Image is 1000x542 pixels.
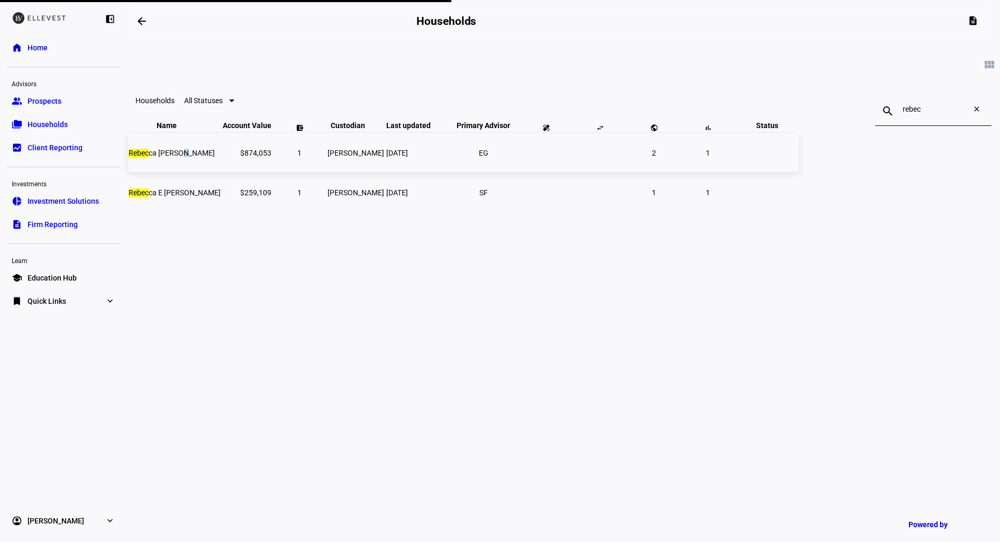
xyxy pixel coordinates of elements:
[6,252,121,267] div: Learn
[386,121,447,130] span: Last updated
[12,119,22,130] eth-mat-symbol: folder_copy
[6,37,121,58] a: homeHome
[297,149,302,157] span: 1
[331,121,381,130] span: Custodian
[28,142,83,153] span: Client Reporting
[105,516,115,526] eth-mat-symbol: expand_more
[386,149,408,157] span: [DATE]
[129,149,149,157] mark: Rebec
[6,114,121,135] a: folder_copyHouseholds
[12,273,22,283] eth-mat-symbol: school
[12,516,22,526] eth-mat-symbol: account_circle
[12,296,22,306] eth-mat-symbol: bookmark
[28,273,77,283] span: Education Hub
[706,188,710,197] span: 1
[416,15,476,28] h2: Households
[28,219,78,230] span: Firm Reporting
[222,173,272,212] td: $259,109
[6,191,121,212] a: pie_chartInvestment Solutions
[129,188,149,197] mark: Rebec
[28,296,66,306] span: Quick Links
[28,119,68,130] span: Households
[968,15,978,26] mat-icon: description
[222,133,272,172] td: $874,053
[184,96,223,105] span: All Statuses
[474,183,493,202] li: SF
[328,149,384,157] span: [PERSON_NAME]
[105,296,115,306] eth-mat-symbol: expand_more
[28,196,99,206] span: Investment Solutions
[105,14,115,24] eth-mat-symbol: left_panel_close
[223,121,271,130] span: Account Value
[983,58,996,71] mat-icon: view_module
[6,137,121,158] a: bid_landscapeClient Reporting
[6,91,121,112] a: groupProspects
[903,105,964,113] input: Search
[6,76,121,91] div: Advisors
[157,121,193,130] span: Name
[652,149,656,157] span: 2
[875,105,901,118] mat-icon: search
[135,96,175,105] eth-data-table-title: Households
[12,42,22,53] eth-mat-symbol: home
[6,176,121,191] div: Investments
[449,121,518,130] span: Primary Advisor
[748,121,786,130] span: Status
[903,514,984,534] a: Powered by
[966,105,992,118] mat-icon: close
[28,96,61,106] span: Prospects
[28,42,48,53] span: Home
[6,214,121,235] a: descriptionFirm Reporting
[129,188,221,197] span: <mark>Rebec</mark>ca E Snyder
[297,188,302,197] span: 1
[652,188,656,197] span: 1
[12,219,22,230] eth-mat-symbol: description
[706,149,710,157] span: 1
[386,188,408,197] span: [DATE]
[12,96,22,106] eth-mat-symbol: group
[135,15,148,28] mat-icon: arrow_backwards
[12,142,22,153] eth-mat-symbol: bid_landscape
[474,143,493,162] li: EG
[12,196,22,206] eth-mat-symbol: pie_chart
[328,188,384,197] span: [PERSON_NAME]
[28,516,84,526] span: [PERSON_NAME]
[129,149,215,157] span: <mark>Rebec</mark>ca Wear Robinson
